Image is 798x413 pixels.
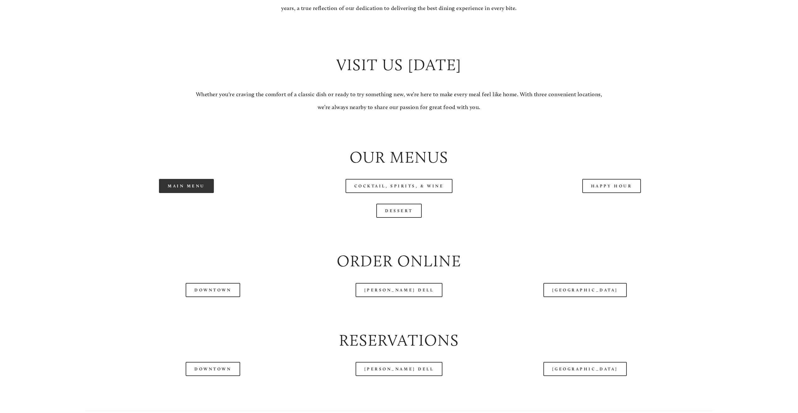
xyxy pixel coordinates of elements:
a: [PERSON_NAME] Dell [356,283,443,297]
p: Whether you're craving the comfort of a classic dish or ready to try something new, we’re here to... [192,88,606,114]
a: Downtown [186,362,240,376]
a: [PERSON_NAME] Dell [356,362,443,376]
a: Dessert [376,204,422,218]
h2: Our Menus [86,146,713,168]
a: Happy Hour [582,179,641,193]
h2: Order Online [86,250,713,272]
h2: Visit Us [DATE] [192,54,606,76]
a: Cocktail, Spirits, & Wine [346,179,453,193]
h2: Reservations [86,329,713,351]
a: [GEOGRAPHIC_DATA] [543,283,627,297]
a: Main Menu [159,179,214,193]
a: [GEOGRAPHIC_DATA] [543,362,627,376]
a: Downtown [186,283,240,297]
